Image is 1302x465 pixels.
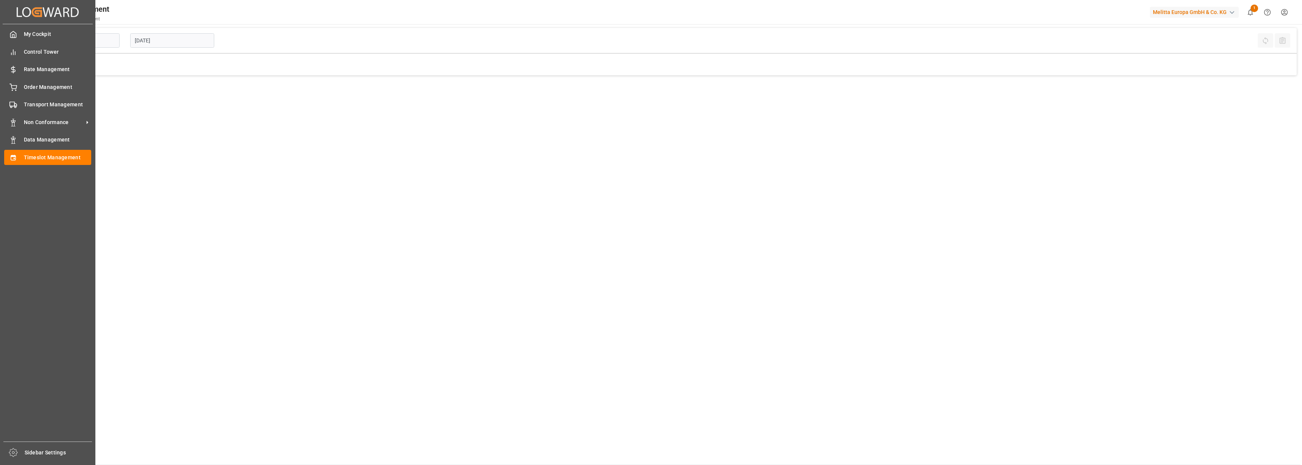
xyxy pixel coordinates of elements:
span: Transport Management [24,101,92,109]
a: My Cockpit [4,27,91,42]
span: Timeslot Management [24,154,92,162]
div: Melitta Europa GmbH & Co. KG [1150,7,1239,18]
a: Order Management [4,79,91,94]
span: My Cockpit [24,30,92,38]
span: Data Management [24,136,92,144]
input: DD-MM-YYYY [130,33,214,48]
a: Data Management [4,132,91,147]
span: Sidebar Settings [25,449,92,457]
button: Melitta Europa GmbH & Co. KG [1150,5,1242,19]
span: Non Conformance [24,118,84,126]
a: Transport Management [4,97,91,112]
button: show 1 new notifications [1242,4,1259,21]
button: Help Center [1259,4,1276,21]
span: Order Management [24,83,92,91]
a: Timeslot Management [4,150,91,165]
span: 1 [1251,5,1258,12]
span: Control Tower [24,48,92,56]
span: Rate Management [24,65,92,73]
a: Control Tower [4,44,91,59]
a: Rate Management [4,62,91,77]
